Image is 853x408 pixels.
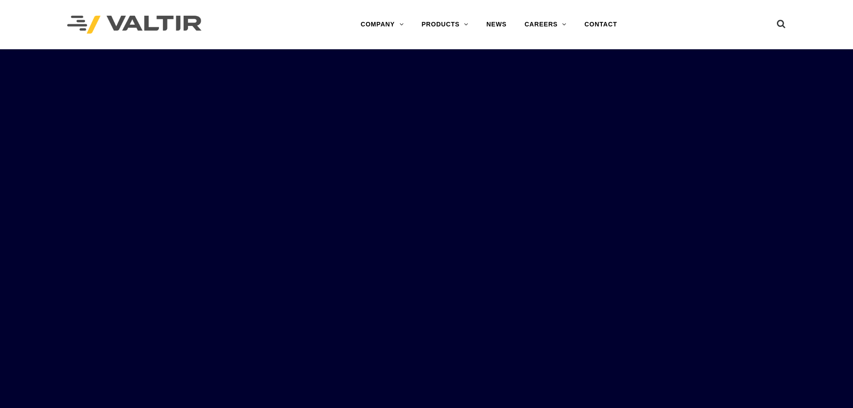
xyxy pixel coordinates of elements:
a: NEWS [477,16,515,34]
a: PRODUCTS [412,16,477,34]
a: CAREERS [515,16,575,34]
img: Valtir [67,16,201,34]
a: CONTACT [575,16,626,34]
a: COMPANY [351,16,412,34]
